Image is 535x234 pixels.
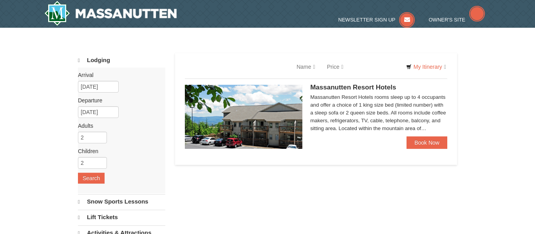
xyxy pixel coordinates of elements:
label: Children [78,147,159,155]
a: Book Now [407,136,447,149]
img: 19219026-1-e3b4ac8e.jpg [185,85,302,149]
label: Adults [78,122,159,130]
a: Lodging [78,53,165,68]
div: Massanutten Resort Hotels rooms sleep up to 4 occupants and offer a choice of 1 king size bed (li... [310,93,447,132]
a: Lift Tickets [78,210,165,225]
a: Name [291,59,321,75]
label: Departure [78,96,159,104]
a: Massanutten Resort [44,1,177,26]
a: Owner's Site [429,17,485,23]
a: Price [321,59,349,75]
button: Search [78,173,105,184]
a: My Itinerary [401,61,451,73]
img: Massanutten Resort Logo [44,1,177,26]
a: Snow Sports Lessons [78,194,165,209]
a: Newsletter Sign Up [338,17,415,23]
label: Arrival [78,71,159,79]
span: Owner's Site [429,17,466,23]
span: Massanutten Resort Hotels [310,84,396,91]
span: Newsletter Sign Up [338,17,396,23]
